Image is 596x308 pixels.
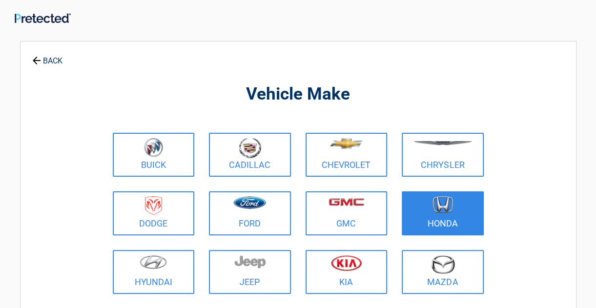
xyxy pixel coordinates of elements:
[431,255,455,274] img: mazda
[15,13,71,23] img: Main Logo
[402,250,484,294] a: Mazda
[402,133,484,177] a: Chrysler
[145,196,162,215] img: dodge
[234,255,266,268] img: jeep
[402,191,484,235] a: Honda
[140,255,167,269] img: hyundai
[144,138,163,157] img: buick
[113,191,195,235] a: Dodge
[113,250,195,294] a: Hyundai
[331,255,362,271] img: kia
[432,196,453,213] img: honda
[306,250,388,294] a: Kia
[110,83,486,106] h2: Vehicle Make
[209,133,291,177] a: Cadillac
[209,250,291,294] a: Jeep
[306,191,388,235] a: GMC
[233,196,266,209] img: ford
[329,198,364,206] img: gmc
[30,48,64,65] a: BACK
[209,191,291,235] a: Ford
[413,141,473,145] img: chrysler
[330,138,363,149] img: chevrolet
[306,133,388,177] a: Chevrolet
[239,138,261,158] img: cadillac
[113,133,195,177] a: Buick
